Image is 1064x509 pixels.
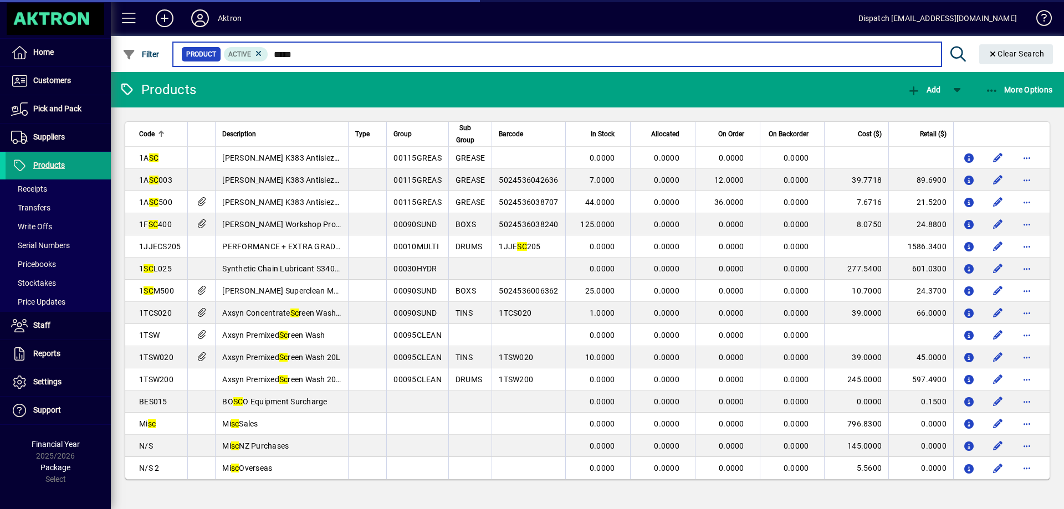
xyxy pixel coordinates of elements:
[637,128,689,140] div: Allocated
[33,76,71,85] span: Customers
[988,49,1045,58] span: Clear Search
[456,122,485,146] div: Sub Group
[6,274,111,292] a: Stocktakes
[33,349,60,358] span: Reports
[989,371,1007,388] button: Edit
[456,353,473,362] span: TINS
[714,176,744,184] span: 12.0000
[719,286,744,295] span: 0.0000
[149,198,159,207] em: SC
[719,242,744,251] span: 0.0000
[139,128,181,140] div: Code
[456,220,476,229] span: BOXS
[858,9,1017,27] div: Dispatch [EMAIL_ADDRESS][DOMAIN_NAME]
[1028,2,1050,38] a: Knowledge Base
[590,441,615,450] span: 0.0000
[590,153,615,162] span: 0.0000
[6,368,111,396] a: Settings
[989,393,1007,410] button: Edit
[233,397,243,406] em: SC
[456,286,476,295] span: BOXS
[719,353,744,362] span: 0.0000
[585,286,615,295] span: 25.0000
[888,302,953,324] td: 66.0000
[888,457,953,479] td: 0.0000
[6,217,111,236] a: Write Offs
[590,264,615,273] span: 0.0000
[218,9,242,27] div: Aktron
[989,260,1007,277] button: Edit
[1018,393,1036,410] button: More options
[517,242,527,251] em: SC
[888,368,953,390] td: 597.4900
[393,375,442,384] span: 00095CLEAN
[6,198,111,217] a: Transfers
[719,153,744,162] span: 0.0000
[6,67,111,95] a: Customers
[784,153,809,162] span: 0.0000
[139,176,172,184] span: 1A 003
[11,260,56,269] span: Pricebooks
[784,353,809,362] span: 0.0000
[6,292,111,311] a: Price Updates
[784,309,809,317] span: 0.0000
[149,220,158,229] em: SC
[6,312,111,340] a: Staff
[989,215,1007,233] button: Edit
[654,419,679,428] span: 0.0000
[784,375,809,384] span: 0.0000
[784,464,809,472] span: 0.0000
[719,309,744,317] span: 0.0000
[147,8,182,28] button: Add
[824,435,888,457] td: 145.0000
[858,128,882,140] span: Cost ($)
[456,198,485,207] span: GREASE
[393,198,442,207] span: 00115GREAS
[228,50,251,58] span: Active
[590,419,615,428] span: 0.0000
[714,198,744,207] span: 36.0000
[499,242,540,251] span: 1JJE 205
[654,264,679,273] span: 0.0000
[888,169,953,191] td: 89.6900
[148,419,156,428] em: sc
[139,353,173,362] span: 1TSW020
[186,49,216,60] span: Product
[989,437,1007,455] button: Edit
[590,331,615,340] span: 0.0000
[499,220,558,229] span: 5024536038240
[6,39,111,66] a: Home
[719,397,744,406] span: 0.0000
[499,128,523,140] span: Barcode
[144,264,154,273] em: SC
[224,47,268,61] mat-chip: Activation Status: Active
[456,153,485,162] span: GREASE
[6,236,111,255] a: Serial Numbers
[824,368,888,390] td: 245.0000
[767,128,819,140] div: On Backorder
[1018,415,1036,433] button: More options
[824,457,888,479] td: 5.5600
[33,405,61,414] span: Support
[888,413,953,435] td: 0.0000
[590,397,615,406] span: 0.0000
[279,375,288,384] em: Sc
[222,331,325,340] span: Axsyn Premixed reen Wash
[651,128,679,140] span: Allocated
[824,346,888,368] td: 39.0000
[979,44,1053,64] button: Clear
[139,264,172,273] span: 1 L025
[393,353,442,362] span: 00095CLEAN
[33,132,65,141] span: Suppliers
[591,128,615,140] span: In Stock
[222,264,362,273] span: Synthetic Chain Lubricant S3403 25 Ltr
[784,242,809,251] span: 0.0000
[33,377,62,386] span: Settings
[920,128,947,140] span: Retail ($)
[139,128,155,140] span: Code
[393,220,437,229] span: 00090SUND
[456,242,482,251] span: DRUMS
[222,198,392,207] span: [PERSON_NAME] K383 Antisieze Grease 500gm
[1018,371,1036,388] button: More options
[654,331,679,340] span: 0.0000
